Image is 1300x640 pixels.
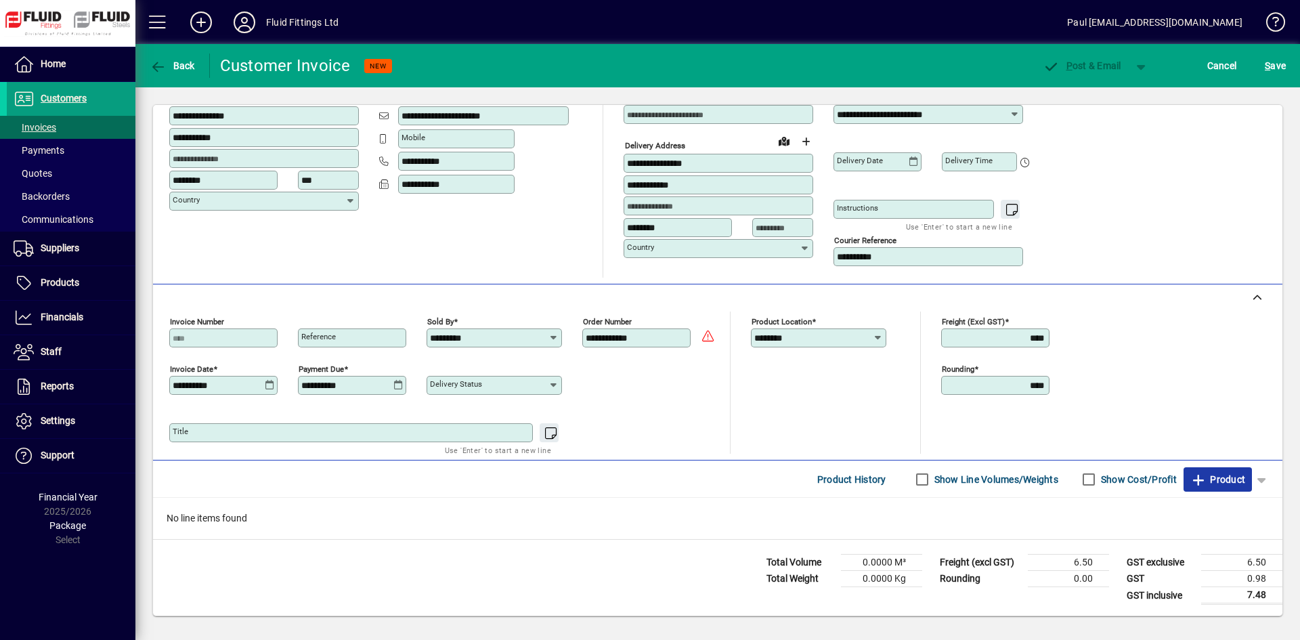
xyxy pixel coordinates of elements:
mat-label: Courier Reference [834,236,896,245]
td: 6.50 [1201,555,1282,571]
a: Suppliers [7,232,135,265]
button: Cancel [1204,54,1240,78]
td: Freight (excl GST) [933,555,1028,571]
label: Show Line Volumes/Weights [932,473,1058,486]
div: Fluid Fittings Ltd [266,12,339,33]
td: 0.00 [1028,571,1109,587]
a: Staff [7,335,135,369]
mat-hint: Use 'Enter' to start a new line [906,219,1012,234]
td: 0.0000 Kg [841,571,922,587]
span: Financials [41,312,83,322]
mat-label: Mobile [402,133,425,142]
span: Cancel [1207,55,1237,77]
a: Support [7,439,135,473]
mat-label: Country [627,242,654,252]
a: View on map [773,130,795,152]
td: GST inclusive [1120,587,1201,604]
span: Staff [41,346,62,357]
td: GST [1120,571,1201,587]
div: No line items found [153,498,1282,539]
span: Customers [41,93,87,104]
mat-label: Reference [301,332,336,341]
span: Reports [41,381,74,391]
mat-label: Rounding [942,364,974,374]
a: Settings [7,404,135,438]
mat-label: Title [173,427,188,436]
a: Invoices [7,116,135,139]
button: Post & Email [1036,54,1128,78]
span: Back [150,60,195,71]
a: Reports [7,370,135,404]
td: GST exclusive [1120,555,1201,571]
mat-label: Payment due [299,364,344,374]
button: Back [146,54,198,78]
button: Profile [223,10,266,35]
mat-label: Instructions [837,203,878,213]
button: Copy to Delivery address [341,83,362,105]
td: 0.98 [1201,571,1282,587]
button: Product History [812,467,892,492]
mat-label: Sold by [427,317,454,326]
div: Customer Invoice [220,55,351,77]
td: Total Weight [760,571,841,587]
span: Financial Year [39,492,97,503]
a: Payments [7,139,135,162]
mat-label: Product location [752,317,812,326]
button: Product [1184,467,1252,492]
span: Settings [41,415,75,426]
a: Knowledge Base [1256,3,1283,47]
button: Choose address [795,131,817,152]
span: Suppliers [41,242,79,253]
span: ave [1265,55,1286,77]
span: Invoices [14,122,56,133]
a: Quotes [7,162,135,185]
td: 7.48 [1201,587,1282,604]
a: Home [7,47,135,81]
mat-label: Invoice date [170,364,213,374]
span: ost & Email [1043,60,1121,71]
mat-label: Country [173,195,200,205]
span: Home [41,58,66,69]
span: Package [49,520,86,531]
div: Paul [EMAIL_ADDRESS][DOMAIN_NAME] [1067,12,1242,33]
a: Products [7,266,135,300]
span: S [1265,60,1270,71]
app-page-header-button: Back [135,54,210,78]
span: Product History [817,469,886,490]
span: Payments [14,145,64,156]
td: Total Volume [760,555,841,571]
mat-label: Delivery time [945,156,993,165]
span: Support [41,450,74,461]
label: Show Cost/Profit [1098,473,1177,486]
mat-hint: Use 'Enter' to start a new line [445,442,551,458]
mat-label: Delivery date [837,156,883,165]
span: P [1066,60,1072,71]
mat-label: Order number [583,317,632,326]
span: Product [1190,469,1245,490]
button: Save [1261,54,1289,78]
mat-label: Delivery status [430,379,482,389]
a: Communications [7,208,135,231]
span: NEW [370,62,387,70]
span: Communications [14,214,93,225]
td: Rounding [933,571,1028,587]
span: Products [41,277,79,288]
span: Backorders [14,191,70,202]
td: 6.50 [1028,555,1109,571]
button: Add [179,10,223,35]
mat-label: Invoice number [170,317,224,326]
td: 0.0000 M³ [841,555,922,571]
a: Backorders [7,185,135,208]
span: Quotes [14,168,52,179]
mat-label: Freight (excl GST) [942,317,1005,326]
a: Financials [7,301,135,335]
